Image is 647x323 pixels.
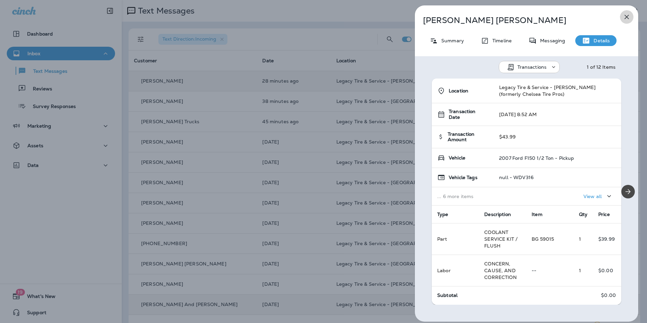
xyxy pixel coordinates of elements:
span: COOLANT SERVICE KIT / FLUSH [484,229,518,249]
td: $43.99 [494,126,621,148]
p: -- [532,268,568,273]
span: Price [598,211,610,217]
p: Transactions [517,64,547,70]
span: Location [449,88,468,94]
td: [DATE] 8:52 AM [494,103,621,126]
span: BG 59015 [532,236,554,242]
span: Description [484,211,511,217]
p: ... 6 more items [437,194,488,199]
span: Transaction Amount [448,131,489,143]
p: View all [583,194,602,199]
span: Vehicle Tags [449,175,477,180]
p: $0.00 [601,293,616,298]
p: $39.99 [598,236,616,242]
span: Part [437,236,447,242]
span: Item [532,211,542,217]
p: Summary [438,38,464,43]
span: 1 [579,267,581,274]
span: Transaction Date [449,109,488,120]
button: Next [621,185,635,198]
p: Messaging [537,38,565,43]
span: Qty [579,211,587,217]
span: CONCERN, CAUSE, AND CORRECTION [484,261,516,280]
p: $0.00 [598,268,616,273]
p: Details [590,38,610,43]
p: Timeline [489,38,512,43]
button: View all [581,190,616,202]
p: [PERSON_NAME] [PERSON_NAME] [423,16,608,25]
span: Type [437,211,448,217]
div: 1 of 12 Items [587,64,616,70]
td: Legacy Tire & Service - [PERSON_NAME] (formerly Chelsea Tire Pros) [494,79,621,103]
span: Vehicle [449,155,465,161]
p: null - WDV316 [499,175,534,180]
span: Subtotal [437,292,458,298]
p: 2007 Ford F150 1/2 Ton - Pickup [499,155,574,161]
span: Labor [437,267,451,274]
span: 1 [579,236,581,242]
